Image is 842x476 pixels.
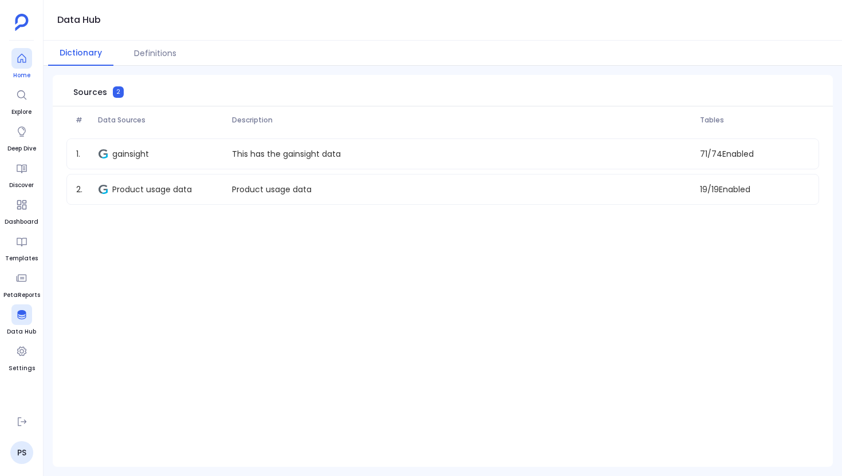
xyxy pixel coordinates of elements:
[5,217,38,227] span: Dashboard
[227,148,345,160] p: This has the gainsight data
[9,341,35,373] a: Settings
[57,12,101,28] h1: Data Hub
[112,184,192,195] span: Product usage data
[112,148,149,160] span: gainsight
[227,116,696,125] span: Description
[72,148,94,160] span: 1 .
[695,116,815,125] span: Tables
[7,121,36,153] a: Deep Dive
[695,184,814,196] span: 19 / 19 Enabled
[7,144,36,153] span: Deep Dive
[5,254,38,263] span: Templates
[3,268,40,300] a: PetaReports
[72,184,94,196] span: 2 .
[7,304,36,336] a: Data Hub
[71,116,93,125] span: #
[11,71,32,80] span: Home
[123,41,188,66] button: Definitions
[3,291,40,300] span: PetaReports
[48,41,113,66] button: Dictionary
[93,116,227,125] span: Data Sources
[9,158,34,190] a: Discover
[10,441,33,464] a: PS
[7,327,36,336] span: Data Hub
[9,364,35,373] span: Settings
[5,231,38,263] a: Templates
[5,195,38,227] a: Dashboard
[113,86,124,98] span: 2
[73,86,107,98] span: Sources
[11,85,32,117] a: Explore
[9,181,34,190] span: Discover
[11,108,32,117] span: Explore
[695,148,814,160] span: 71 / 74 Enabled
[15,14,29,31] img: petavue logo
[227,184,316,196] p: Product usage data
[11,48,32,80] a: Home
